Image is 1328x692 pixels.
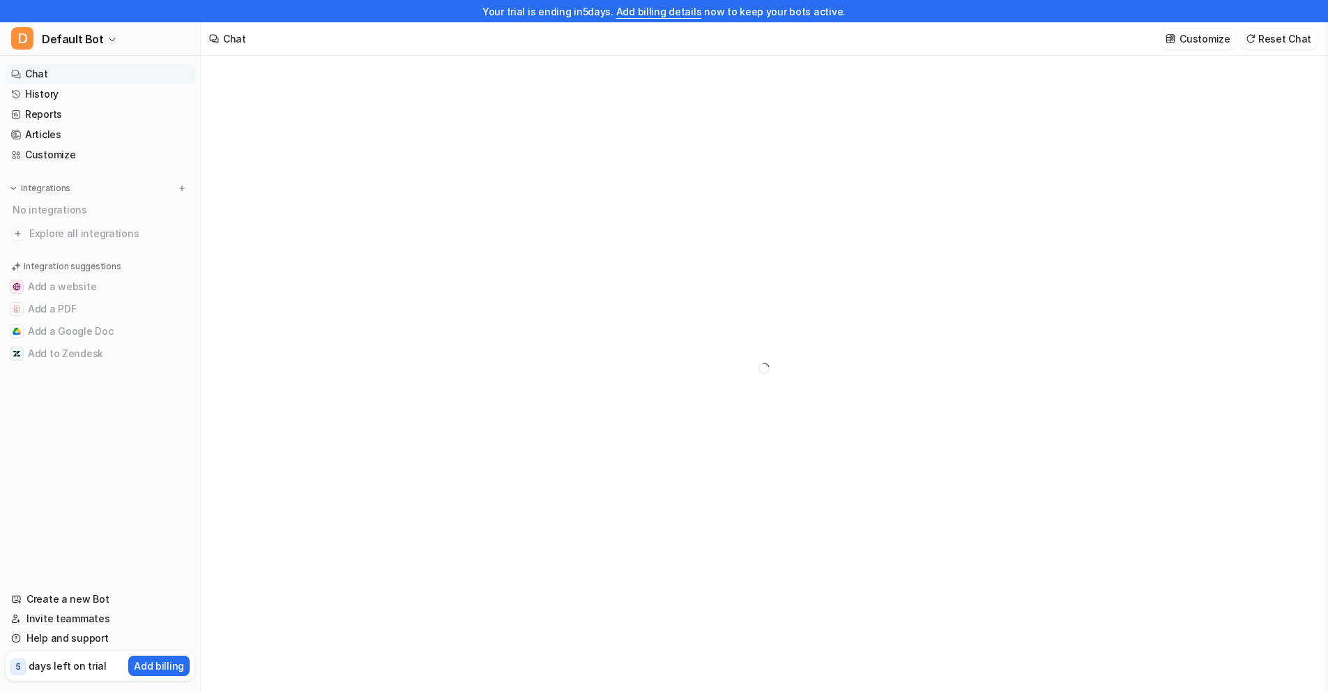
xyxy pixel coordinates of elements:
[6,320,194,343] button: Add a Google DocAdd a Google Doc
[13,349,21,358] img: Add to Zendesk
[11,227,25,241] img: explore all integrations
[13,327,21,336] img: Add a Google Doc
[1242,29,1317,49] button: Reset Chat
[128,656,190,676] button: Add billing
[29,659,107,673] p: days left on trial
[6,224,194,243] a: Explore all integrations
[6,84,194,104] a: History
[21,183,70,194] p: Integrations
[1161,29,1235,49] button: Customize
[616,6,702,17] a: Add billing details
[6,589,194,609] a: Create a new Bot
[134,659,184,673] p: Add billing
[6,105,194,124] a: Reports
[6,276,194,298] button: Add a websiteAdd a website
[29,223,189,245] span: Explore all integrations
[1246,33,1256,44] img: reset
[6,181,75,195] button: Integrations
[13,283,21,291] img: Add a website
[6,125,194,144] a: Articles
[6,145,194,165] a: Customize
[177,183,187,193] img: menu_add.svg
[15,661,21,673] p: 5
[6,629,194,648] a: Help and support
[11,27,33,50] span: D
[6,609,194,629] a: Invite teammates
[8,198,194,221] div: No integrations
[42,29,104,49] span: Default Bot
[6,343,194,365] button: Add to ZendeskAdd to Zendesk
[8,183,18,193] img: expand menu
[1166,33,1175,44] img: customize
[13,305,21,313] img: Add a PDF
[24,260,121,273] p: Integration suggestions
[223,31,246,46] div: Chat
[6,64,194,84] a: Chat
[1180,31,1230,46] p: Customize
[6,298,194,320] button: Add a PDFAdd a PDF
